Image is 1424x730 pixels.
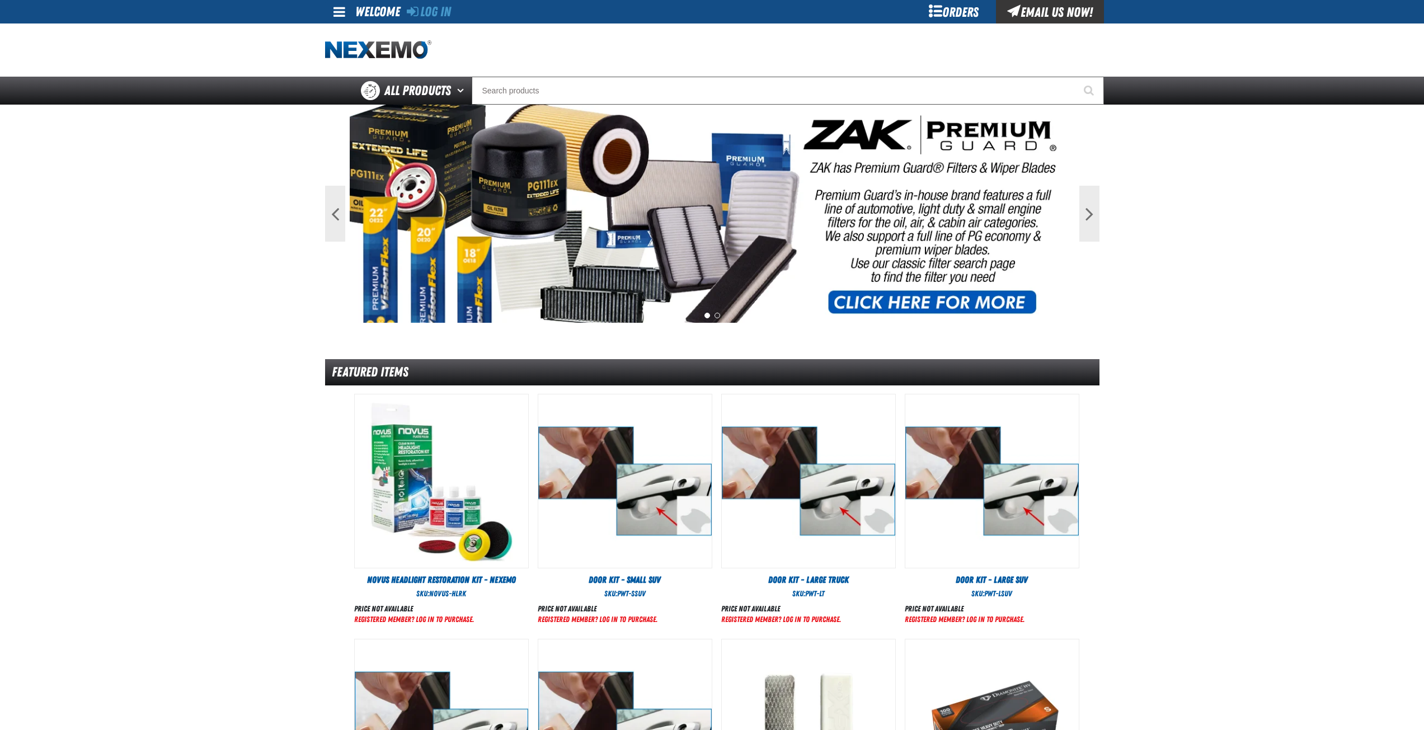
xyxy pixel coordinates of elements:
[1076,77,1104,105] button: Start Searching
[721,604,841,614] div: Price not available
[350,105,1075,323] img: PG Filters & Wipers
[355,394,528,568] img: Novus Headlight Restoration Kit - Nexemo
[905,394,1079,568] img: Door Kit - Large SUV
[325,40,431,60] img: Nexemo logo
[367,574,516,585] span: Novus Headlight Restoration Kit - Nexemo
[355,394,528,568] : View Details of the Novus Headlight Restoration Kit - Nexemo
[354,588,529,599] div: SKU:
[325,186,345,242] button: Previous
[325,359,1099,385] div: Featured Items
[354,615,474,624] a: Registered Member? Log In to purchase.
[768,574,849,585] span: Door Kit - Large Truck
[589,574,661,585] span: Door Kit - Small SUV
[721,615,841,624] a: Registered Member? Log In to purchase.
[905,588,1079,599] div: SKU:
[429,589,466,598] span: NOVUS-HLRK
[715,313,720,318] button: 2 of 2
[805,589,824,598] span: PWT-LT
[721,574,896,586] a: Door Kit - Large Truck
[453,77,472,105] button: Open All Products pages
[984,589,1012,598] span: PWT-LSUV
[704,313,710,318] button: 1 of 2
[905,615,1024,624] a: Registered Member? Log In to purchase.
[722,394,895,568] : View Details of the Door Kit - Large Truck
[354,604,474,614] div: Price not available
[472,77,1104,105] input: Search
[956,574,1028,585] span: Door Kit - Large SUV
[354,574,529,586] a: Novus Headlight Restoration Kit - Nexemo
[722,394,895,568] img: Door Kit - Large Truck
[905,574,1079,586] a: Door Kit - Large SUV
[538,588,712,599] div: SKU:
[721,588,896,599] div: SKU:
[538,394,712,568] : View Details of the Door Kit - Small SUV
[538,604,657,614] div: Price not available
[407,4,451,20] a: Log In
[538,394,712,568] img: Door Kit - Small SUV
[1079,186,1099,242] button: Next
[538,615,657,624] a: Registered Member? Log In to purchase.
[617,589,646,598] span: PWT-SSUV
[905,604,1024,614] div: Price not available
[538,574,712,586] a: Door Kit - Small SUV
[905,394,1079,568] : View Details of the Door Kit - Large SUV
[384,81,451,101] span: All Products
